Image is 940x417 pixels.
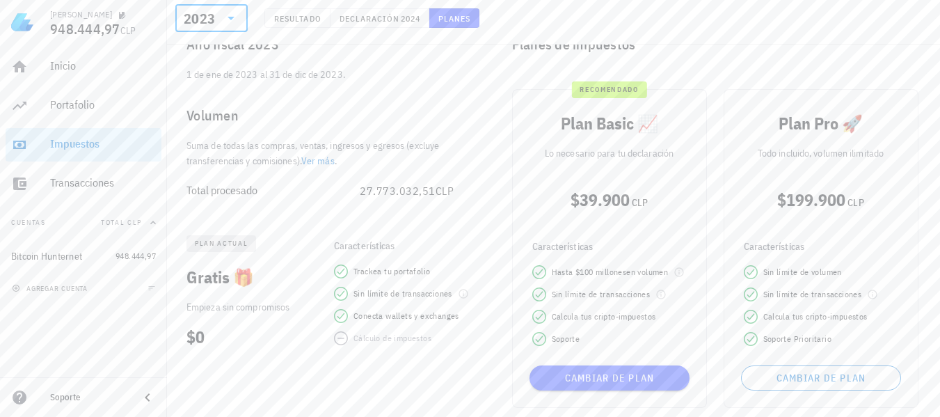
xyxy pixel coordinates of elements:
a: Inicio [6,50,161,84]
span: Calcula tus cripto-impuestos [763,310,868,324]
button: agregar cuenta [8,281,94,295]
span: Cambiar de plan [747,372,895,384]
span: $0 [186,326,205,348]
div: 1 de ene de 2023 al 31 de dic de 2023. [175,67,481,93]
span: Conecta wallets y exchanges [353,309,459,323]
p: Empieza sin compromisos [186,299,314,315]
span: CLP [436,184,454,198]
div: Año fiscal 2023 [175,22,481,67]
span: Total CLP [101,218,142,227]
div: Planes de impuestos [501,22,932,67]
button: Declaración 2024 [330,8,429,28]
span: Planes [438,13,471,24]
div: Bitcoin Hunternet [11,251,82,262]
a: Transacciones [6,167,161,200]
span: 100 millones [580,267,626,277]
span: Resultado [273,13,321,24]
button: Planes [429,8,480,28]
div: Impuestos [50,137,156,150]
div: Cálculo de impuestos [353,331,431,345]
span: Plan Basic 📈 [561,112,658,134]
div: Total procesado [186,184,360,197]
span: Cambiar de plan [535,372,684,384]
span: Gratis 🎁 [186,266,254,288]
span: Declaración [339,13,400,24]
span: CLP [847,196,863,209]
span: 948.444,97 [50,19,120,38]
span: Soporte [552,332,580,346]
span: $39.900 [571,189,630,211]
div: Soporte [50,392,128,403]
span: 2024 [400,13,420,24]
div: [PERSON_NAME] [50,9,112,20]
div: 2023 [175,4,248,32]
span: Soporte Prioritario [763,332,832,346]
p: Todo incluido, volumen ilimitado [735,145,907,161]
button: Cambiar de plan [529,365,690,391]
span: Plan Pro 🚀 [779,112,863,134]
a: Portafolio [6,89,161,123]
span: Sin límite de volumen [763,265,842,279]
span: 948.444,97 [115,251,156,261]
span: Hasta $ en volumen [552,265,669,279]
span: CLP [120,24,136,37]
span: Sin límite de transacciones [763,288,862,301]
div: Transacciones [50,176,156,189]
span: 27.773.032,51 [360,184,436,198]
button: CuentasTotal CLP [6,206,161,239]
a: Impuestos [6,128,161,162]
button: Cambiar de plan [741,365,901,391]
span: agregar cuenta [15,284,88,293]
img: LedgiFi [11,11,33,33]
div: Suma de todas las compras, ventas, ingresos y egresos (excluye transferencias y comisiones). . [175,138,481,168]
span: recomendado [580,81,638,98]
span: plan actual [195,235,248,252]
div: Inicio [50,59,156,72]
p: Lo necesario para tu declaración [524,145,695,161]
span: Trackea tu portafolio [353,265,430,278]
span: Sin límite de transacciones [552,288,651,301]
span: Calcula tus cripto-impuestos [552,310,656,324]
span: Sin límite de transacciones [353,287,452,301]
a: Bitcoin Hunternet 948.444,97 [6,239,161,273]
span: $199.900 [777,189,845,211]
div: Portafolio [50,98,156,111]
span: CLP [632,196,648,209]
a: Ver más [301,155,335,167]
div: Volumen [175,93,481,138]
button: Resultado [264,8,330,28]
div: 2023 [184,12,215,26]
